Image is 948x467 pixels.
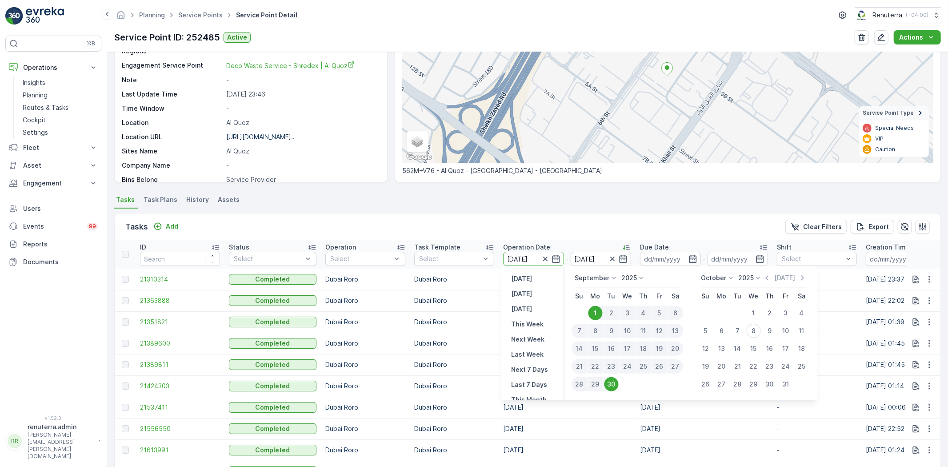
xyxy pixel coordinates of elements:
[122,161,223,170] p: Company Name
[894,30,941,44] button: Actions
[508,379,551,390] button: Last 7 Days
[8,434,22,448] div: RR
[140,424,220,433] a: 21556550
[23,91,48,100] p: Planning
[229,359,316,370] button: Completed
[763,306,777,320] div: 2
[414,318,494,326] p: Dubai Roro
[795,324,809,338] div: 11
[116,195,135,204] span: Tasks
[763,377,777,391] div: 30
[652,306,668,320] div: 5
[23,161,84,170] p: Asset
[325,446,405,455] p: Dubai Roro
[229,423,316,434] button: Completed
[512,395,547,404] p: This Month
[226,62,355,69] span: Deco Waste Service - Shredex | Al Quoz
[875,125,914,132] p: Special Needs
[150,221,182,232] button: Add
[19,101,101,114] a: Routes & Tasks
[640,252,701,266] input: dd/mm/yyyy
[566,254,569,264] p: -
[28,423,94,431] p: renuterra.admin
[763,359,777,374] div: 23
[588,306,603,320] div: 1
[708,252,768,266] input: dd/mm/yyyy
[402,166,933,175] p: 562M+V76 - Al Quoz - [GEOGRAPHIC_DATA] - [GEOGRAPHIC_DATA]
[575,274,610,282] p: September
[762,288,778,304] th: Thursday
[872,11,902,20] p: Renuterra
[125,221,148,233] p: Tasks
[512,274,532,283] p: [DATE]
[636,418,772,439] td: [DATE]
[140,275,220,284] a: 21310314
[714,288,730,304] th: Monday
[256,382,290,391] p: Completed
[116,13,126,21] a: Homepage
[414,446,494,455] p: Dubai Roro
[229,445,316,455] button: Completed
[23,143,84,152] p: Fleet
[122,297,129,304] div: Toggle Row Selected
[226,104,378,113] p: -
[508,319,548,330] button: This Week
[703,254,706,264] p: -
[512,320,544,329] p: This Week
[652,324,668,338] div: 12
[226,118,378,127] p: Al Quoz
[325,275,405,284] p: Dubai Roro
[763,342,777,356] div: 16
[256,424,290,433] p: Completed
[731,377,745,391] div: 28
[738,274,754,282] p: 2025
[699,359,713,374] div: 19
[122,404,129,411] div: Toggle Row Selected
[5,423,101,460] button: RRrenuterra.admin[PERSON_NAME][EMAIL_ADDRESS][PERSON_NAME][DOMAIN_NAME]
[229,338,316,349] button: Completed
[588,359,604,374] div: 22
[620,342,636,356] div: 17
[779,359,793,374] div: 24
[234,11,299,20] span: Service Point Detail
[636,439,772,461] td: [DATE]
[868,222,889,231] p: Export
[23,128,48,137] p: Settings
[140,252,220,266] input: Search
[499,333,636,354] td: [DATE]
[330,254,392,263] p: Select
[906,12,928,19] p: ( +04:00 )
[414,243,460,252] p: Task Template
[715,324,729,338] div: 6
[23,103,68,112] p: Routes & Tasks
[229,295,316,306] button: Completed
[325,360,405,369] p: Dubai Roro
[5,415,101,421] span: v 1.52.0
[122,425,129,432] div: Toggle Row Selected
[122,133,223,141] p: Location URL
[777,243,792,252] p: Shift
[503,252,564,266] input: dd/mm/yyyy
[23,258,98,266] p: Documents
[866,252,927,266] input: dd/mm/yyyy
[23,63,84,72] p: Operations
[122,61,223,70] p: Engagement Service Point
[499,418,636,439] td: [DATE]
[699,324,713,338] div: 5
[715,377,729,391] div: 27
[256,296,290,305] p: Completed
[855,10,869,20] img: Screenshot_2024-07-26_at_13.33.01.png
[777,424,857,433] p: -
[747,306,761,320] div: 1
[144,195,177,204] span: Task Plans
[588,342,604,356] div: 15
[779,306,793,320] div: 3
[19,114,101,126] a: Cockpit
[122,382,129,390] div: Toggle Row Selected
[414,275,494,284] p: Dubai Roro
[414,296,494,305] p: Dubai Roro
[234,254,303,263] p: Select
[23,116,46,125] p: Cockpit
[226,76,378,85] p: -
[668,359,684,374] div: 27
